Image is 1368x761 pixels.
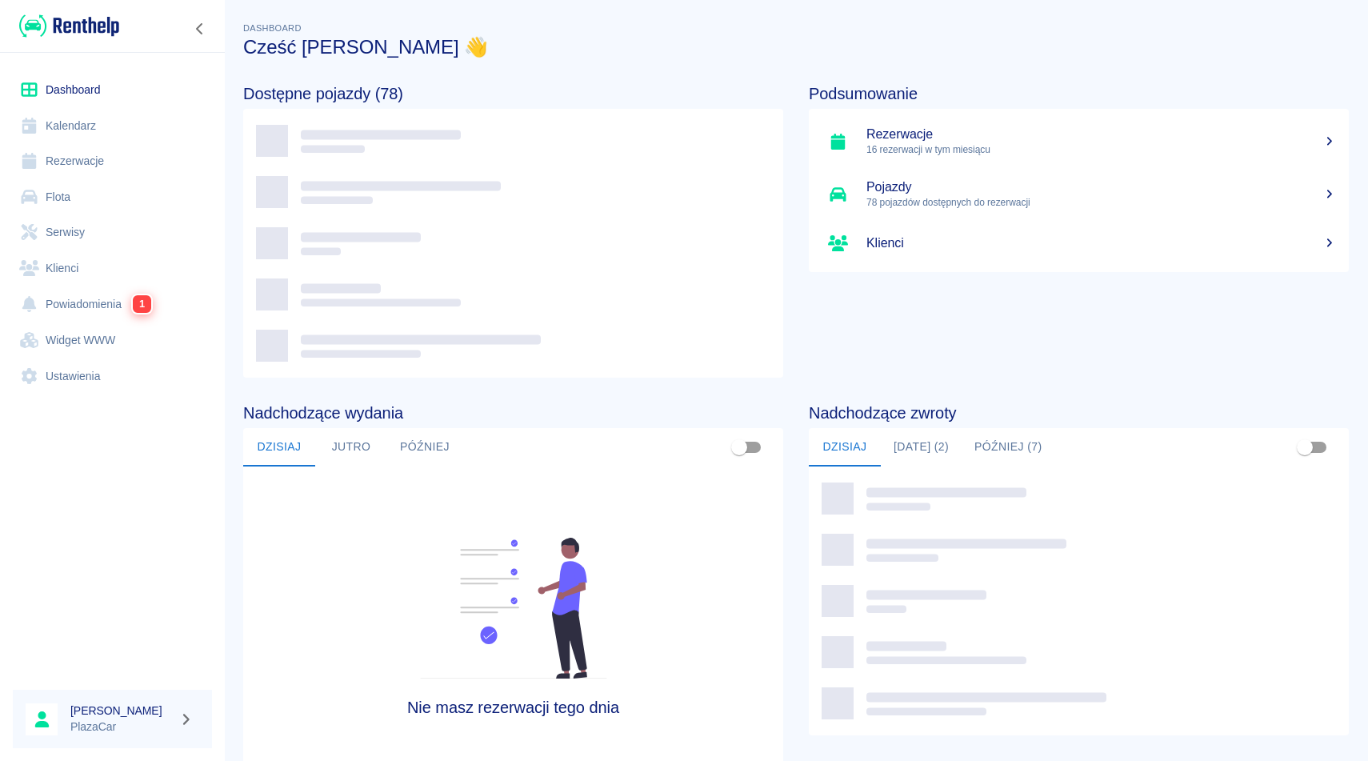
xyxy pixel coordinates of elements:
a: Widget WWW [13,322,212,358]
a: Kalendarz [13,108,212,144]
button: Jutro [315,428,387,467]
a: Klienci [809,221,1349,266]
h4: Nadchodzące wydania [243,403,783,423]
h4: Dostępne pojazdy (78) [243,84,783,103]
button: Później [387,428,462,467]
a: Renthelp logo [13,13,119,39]
span: Pokaż przypisane tylko do mnie [1290,432,1320,463]
button: Później (7) [962,428,1055,467]
button: Dzisiaj [809,428,881,467]
h6: [PERSON_NAME] [70,703,173,719]
p: 16 rezerwacji w tym miesiącu [866,142,1336,157]
span: 1 [132,294,151,314]
a: Ustawienia [13,358,212,395]
a: Rezerwacje [13,143,212,179]
button: [DATE] (2) [881,428,962,467]
a: Rezerwacje16 rezerwacji w tym miesiącu [809,115,1349,168]
a: Klienci [13,250,212,286]
p: 78 pojazdów dostępnych do rezerwacji [866,195,1336,210]
a: Powiadomienia1 [13,286,212,322]
p: PlazaCar [70,719,173,735]
a: Dashboard [13,72,212,108]
a: Serwisy [13,214,212,250]
span: Dashboard [243,23,302,33]
h4: Podsumowanie [809,84,1349,103]
h4: Nie masz rezerwacji tego dnia [310,698,715,717]
h5: Rezerwacje [866,126,1336,142]
button: Zwiń nawigację [188,18,212,39]
a: Pojazdy78 pojazdów dostępnych do rezerwacji [809,168,1349,221]
button: Dzisiaj [243,428,315,467]
img: Renthelp logo [19,13,119,39]
img: Fleet [410,538,617,679]
h5: Klienci [866,235,1336,251]
h3: Cześć [PERSON_NAME] 👋 [243,36,1349,58]
h4: Nadchodzące zwroty [809,403,1349,423]
span: Pokaż przypisane tylko do mnie [724,432,754,463]
a: Flota [13,179,212,215]
h5: Pojazdy [866,179,1336,195]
